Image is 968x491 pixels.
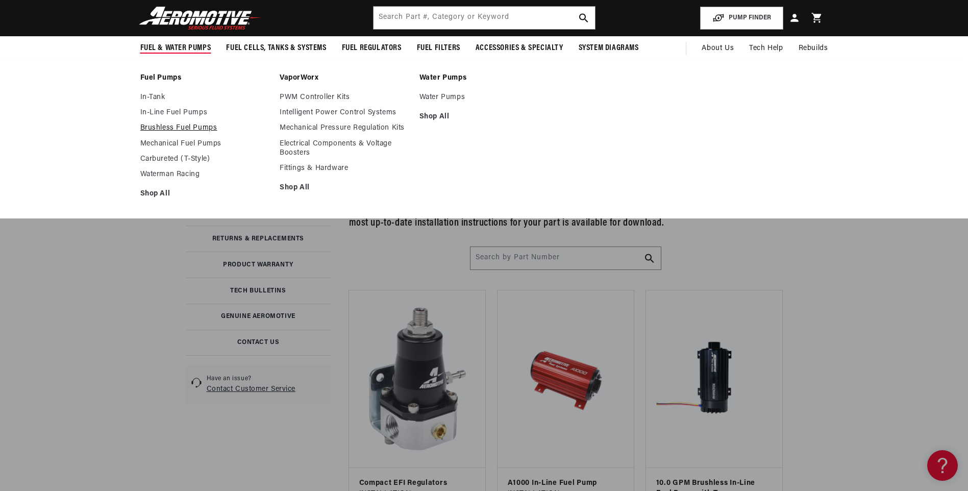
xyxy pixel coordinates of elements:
[470,247,661,269] input: Search Part #, Category or Keyword
[468,36,571,60] summary: Accessories & Specialty
[140,170,270,179] a: Waterman Racing
[207,375,295,383] span: Have an issue?
[280,164,409,173] a: Fittings & Hardware
[419,73,549,83] a: Water Pumps
[700,7,783,30] button: PUMP FINDER
[359,301,475,457] img: Compact EFI Regulators
[280,73,409,83] a: VaporWorx
[419,112,549,121] a: Shop All
[476,43,563,54] span: Accessories & Specialty
[409,36,468,60] summary: Fuel Filters
[140,155,270,164] a: Carbureted (T-Style)
[133,36,219,60] summary: Fuel & Water Pumps
[280,124,409,133] a: Mechanical Pressure Regulation Kits
[334,36,409,60] summary: Fuel Regulators
[280,139,409,158] a: Electrical Components & Voltage Boosters
[140,189,270,199] a: Shop All
[579,43,639,54] span: System Diagrams
[656,301,772,457] img: 10.0 GPM Brushless In-Line Fuel Pump with True Variable Speed Controller
[136,6,264,30] img: Aeromotive
[342,43,402,54] span: Fuel Regulators
[280,108,409,117] a: Intelligent Power Control Systems
[140,108,270,117] a: In-Line Fuel Pumps
[694,36,741,61] a: About Us
[359,478,475,488] h3: Compact EFI Regulators
[638,247,661,269] button: Search Part #, Category or Keyword
[140,139,270,149] a: Mechanical Fuel Pumps
[508,301,624,457] img: f0651643a7f44886f2c866e5b7d603d3_a49590f3-ee09-4f48-a717-158803b2d4bb.jpg
[226,43,326,54] span: Fuel Cells, Tanks & Systems
[417,43,460,54] span: Fuel Filters
[799,43,828,54] span: Rebuilds
[207,385,295,393] a: Contact Customer Service
[280,93,409,102] a: PWM Controller Kits
[140,124,270,133] a: Brushless Fuel Pumps
[218,36,334,60] summary: Fuel Cells, Tanks & Systems
[374,7,595,29] input: Search by Part Number, Category or Keyword
[140,93,270,102] a: In-Tank
[741,36,790,61] summary: Tech Help
[702,44,734,52] span: About Us
[571,36,647,60] summary: System Diagrams
[749,43,783,54] span: Tech Help
[791,36,836,61] summary: Rebuilds
[280,183,409,192] a: Shop All
[419,93,549,102] a: Water Pumps
[508,478,624,488] h3: A1000 In-Line Fuel Pump
[140,73,270,83] a: Fuel Pumps
[573,7,595,29] button: search button
[140,43,211,54] span: Fuel & Water Pumps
